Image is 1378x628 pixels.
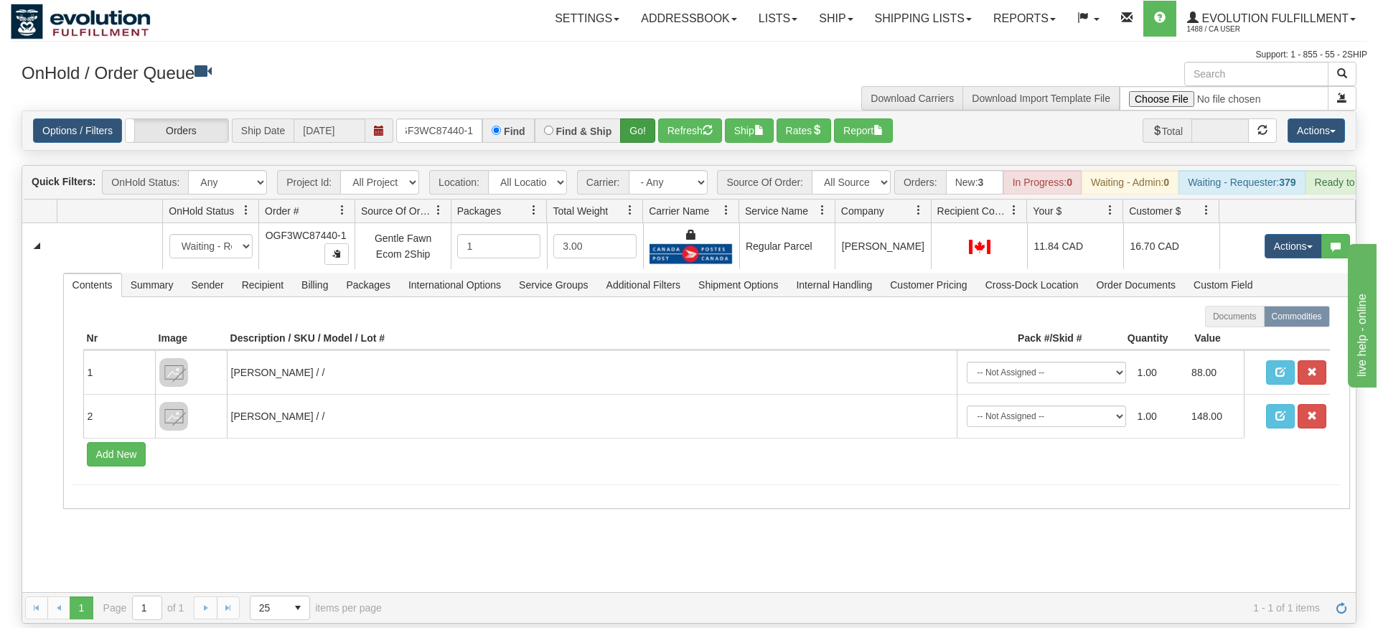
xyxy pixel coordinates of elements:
span: Page of 1 [103,596,184,620]
span: Your $ [1033,204,1061,218]
a: Your $ filter column settings [1098,198,1122,222]
td: Regular Parcel [739,223,835,269]
td: [PERSON_NAME] / / [227,394,957,438]
strong: 0 [1163,177,1169,188]
td: 2 [83,394,155,438]
td: 16.70 CAD [1123,223,1219,269]
label: Documents [1205,306,1265,327]
span: Sender [183,273,233,296]
a: Shipping lists [864,1,983,37]
a: Customer $ filter column settings [1194,198,1219,222]
span: OnHold Status [169,204,234,218]
span: Source Of Order: [717,170,812,195]
td: 11.84 CAD [1027,223,1123,269]
a: OnHold Status filter column settings [234,198,258,222]
button: Search [1328,62,1356,86]
span: Billing [293,273,337,296]
span: Carrier Name [649,204,709,218]
span: Service Groups [510,273,596,296]
div: In Progress: [1003,170,1082,195]
strong: 379 [1279,177,1295,188]
h3: OnHold / Order Queue [22,62,678,83]
span: Ship Date [232,118,294,143]
span: Carrier: [577,170,629,195]
a: Collapse [28,237,46,255]
div: Waiting - Admin: [1082,170,1178,195]
span: items per page [250,596,382,620]
th: Pack #/Skid # [957,327,1086,350]
img: logo1488.jpg [11,4,151,39]
th: Image [155,327,227,350]
iframe: chat widget [1345,240,1377,387]
td: 1.00 [1132,400,1186,433]
a: Download Carriers [871,93,954,104]
div: Support: 1 - 855 - 55 - 2SHIP [11,49,1367,61]
span: Shipment Options [690,273,787,296]
label: Quick Filters: [32,174,95,189]
span: Packages [337,273,398,296]
span: Orders: [894,170,946,195]
span: International Options [400,273,510,296]
div: Gentle Fawn Ecom 2Ship [362,230,445,263]
span: Location: [429,170,488,195]
td: 1 [83,350,155,394]
a: Carrier Name filter column settings [714,198,739,222]
label: Find & Ship [556,126,612,136]
td: [PERSON_NAME] [835,223,931,269]
span: 1 - 1 of 1 items [402,602,1320,614]
label: Find [504,126,525,136]
div: Waiting - Requester: [1178,170,1305,195]
th: Nr [83,327,155,350]
button: Report [834,118,893,143]
label: Orders [126,119,228,142]
input: Order # [396,118,482,143]
a: Recipient Country filter column settings [1002,198,1026,222]
span: Source Of Order [361,204,433,218]
button: Actions [1265,234,1322,258]
span: Internal Handling [787,273,881,296]
span: 25 [259,601,278,615]
button: Actions [1288,118,1345,143]
a: Company filter column settings [906,198,931,222]
label: Commodities [1264,306,1330,327]
input: Import [1120,86,1328,111]
button: Copy to clipboard [324,243,349,265]
img: 8DAB37Fk3hKpn3AAAAAElFTkSuQmCC [159,358,188,387]
a: Service Name filter column settings [810,198,835,222]
input: Search [1184,62,1328,86]
span: 1488 / CA User [1187,22,1295,37]
span: Recipient [233,273,292,296]
a: Options / Filters [33,118,122,143]
span: Total [1143,118,1192,143]
a: Total Weight filter column settings [618,198,642,222]
div: live help - online [11,9,133,26]
span: OGF3WC87440-1 [266,230,347,241]
input: Page 1 [133,596,161,619]
button: Refresh [658,118,722,143]
span: Page 1 [70,596,93,619]
span: Order # [265,204,299,218]
span: OnHold Status: [102,170,188,195]
a: Ship [808,1,863,37]
a: Packages filter column settings [522,198,546,222]
span: Customer Pricing [881,273,975,296]
a: Lists [748,1,808,37]
strong: 3 [978,177,984,188]
button: Ship [725,118,774,143]
span: Page sizes drop down [250,596,310,620]
span: Service Name [745,204,808,218]
th: Quantity [1086,327,1172,350]
a: Reports [983,1,1067,37]
td: [PERSON_NAME] / / [227,350,957,394]
span: Packages [457,204,501,218]
span: Company [841,204,884,218]
td: 88.00 [1186,356,1240,389]
img: Canada Post [650,243,733,264]
span: Recipient Country [937,204,1009,218]
span: Total Weight [553,204,608,218]
span: select [286,596,309,619]
img: CA [969,240,990,254]
button: Rates [777,118,832,143]
span: Custom Field [1185,273,1261,296]
span: Customer $ [1129,204,1181,218]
